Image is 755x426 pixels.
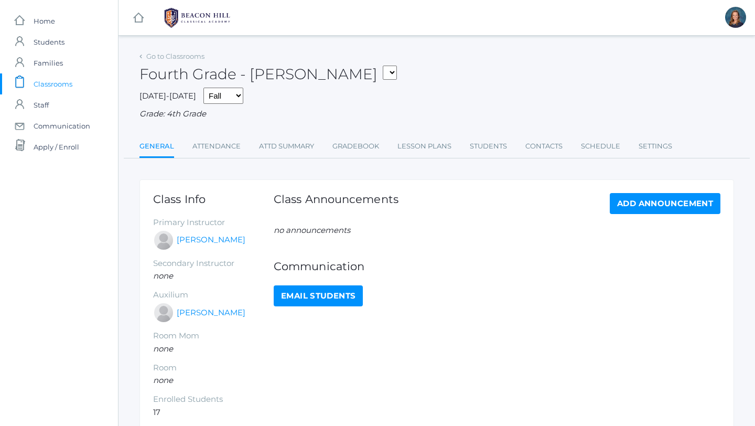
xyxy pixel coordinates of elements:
[34,115,90,136] span: Communication
[332,136,379,157] a: Gradebook
[274,285,363,306] a: Email Students
[177,234,245,246] a: [PERSON_NAME]
[34,73,72,94] span: Classrooms
[34,52,63,73] span: Families
[397,136,451,157] a: Lesson Plans
[34,136,79,157] span: Apply / Enroll
[153,364,274,372] h5: Room
[153,332,274,340] h5: Room Mom
[153,395,274,404] h5: Enrolled Students
[610,193,720,214] a: Add Announcement
[639,136,672,157] a: Settings
[274,193,398,211] h1: Class Announcements
[259,136,314,157] a: Attd Summary
[192,136,241,157] a: Attendance
[153,291,274,300] h5: Auxilium
[34,31,64,52] span: Students
[274,260,720,272] h1: Communication
[153,302,174,323] div: Heather Porter
[725,7,746,28] div: Ellie Bradley
[139,108,734,120] div: Grade: 4th Grade
[34,10,55,31] span: Home
[153,271,173,281] em: none
[153,375,173,385] em: none
[34,94,49,115] span: Staff
[139,66,397,82] h2: Fourth Grade - [PERSON_NAME]
[153,230,174,251] div: Lydia Chaffin
[146,52,204,60] a: Go to Classrooms
[274,225,350,235] em: no announcements
[153,193,274,205] h1: Class Info
[470,136,507,157] a: Students
[153,218,274,227] h5: Primary Instructor
[581,136,620,157] a: Schedule
[158,5,236,31] img: BHCALogos-05-308ed15e86a5a0abce9b8dd61676a3503ac9727e845dece92d48e8588c001991.png
[153,407,274,419] li: 17
[177,307,245,319] a: [PERSON_NAME]
[139,136,174,158] a: General
[153,259,274,268] h5: Secondary Instructor
[525,136,563,157] a: Contacts
[139,91,196,101] span: [DATE]-[DATE]
[153,344,173,354] em: none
